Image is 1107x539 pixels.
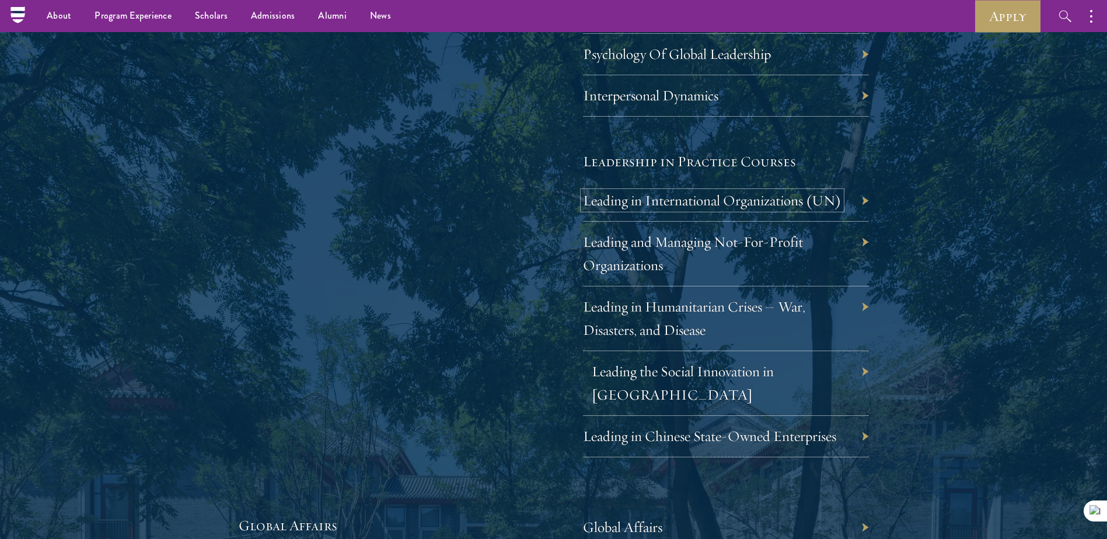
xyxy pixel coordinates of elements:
h5: Leadership in Practice Courses [583,152,869,171]
a: Leading in Humanitarian Crises – War, Disasters, and Disease [583,297,805,339]
a: Global Affairs [583,518,662,536]
a: Leading in International Organizations (UN) [583,191,841,209]
a: Leading in Chinese State-Owned Enterprises [583,427,836,445]
a: Leading the Social Innovation in [GEOGRAPHIC_DATA] [592,362,774,404]
a: Psychology Of Global Leadership [583,45,771,63]
a: Leading and Managing Not-For-Profit Organizations [583,233,803,274]
a: Interpersonal Dynamics [583,86,718,104]
h5: Global Affairs [239,516,525,535]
